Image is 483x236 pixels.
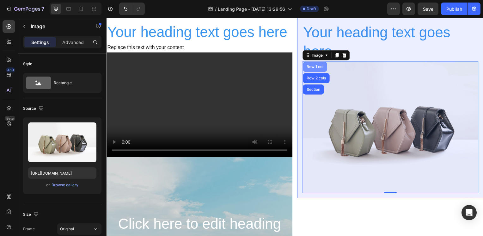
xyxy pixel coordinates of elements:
button: Publish [441,3,468,15]
div: Browse gallery [52,182,78,188]
button: Original [57,223,101,235]
div: Section [200,71,216,75]
div: Open Intercom Messenger [462,205,477,220]
p: 7 [41,5,44,13]
span: Original [60,226,74,232]
span: Draft [307,6,316,12]
p: Advanced [62,39,84,46]
div: Beta [5,116,15,121]
div: 450 [6,67,15,72]
button: 7 [3,3,47,15]
div: Size [23,210,40,219]
span: Save [423,6,433,12]
div: Row 1 col [200,48,219,52]
img: preview-image [28,122,96,162]
button: Save [418,3,438,15]
div: Publish [446,6,462,12]
span: / [215,6,217,12]
input: https://example.com/image.jpg [28,167,96,179]
div: Image [205,35,219,41]
label: Frame [23,226,35,232]
div: Style [23,61,32,67]
div: Source [23,104,45,113]
span: or [46,181,50,189]
p: Settings [31,39,49,46]
button: Browse gallery [51,182,79,188]
p: Image [31,22,84,30]
div: Row 2 cols [200,59,222,63]
iframe: Design area [107,18,483,236]
div: Rectangle [54,76,92,90]
div: Undo/Redo [119,3,145,15]
img: image_demo.jpg [197,44,374,177]
span: Landing Page - [DATE] 13:29:56 [218,6,285,12]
